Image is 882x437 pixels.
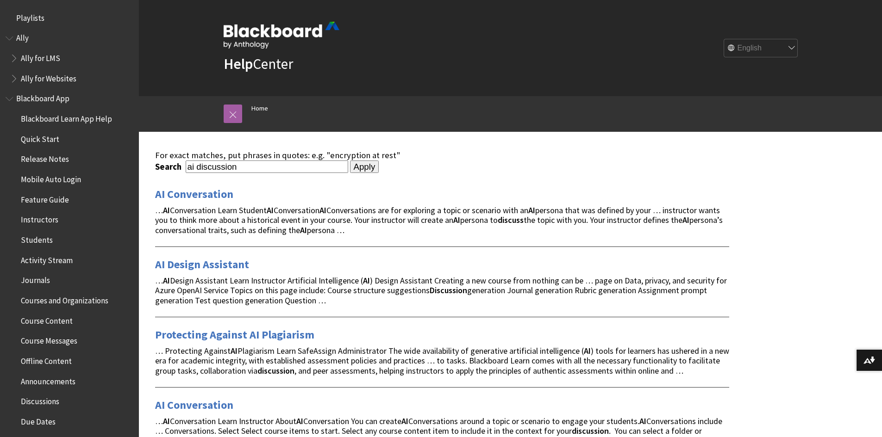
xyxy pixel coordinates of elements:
[21,152,69,164] span: Release Notes
[682,215,689,225] strong: AI
[528,205,535,215] strong: AI
[430,285,467,295] strong: Discussion
[21,374,75,386] span: Announcements
[16,10,44,23] span: Playlists
[453,215,460,225] strong: AI
[267,205,274,215] strong: AI
[155,150,729,160] div: For exact matches, put phrases in quotes: e.g. "encryption at rest"
[155,327,314,342] a: Protecting Against AI Plagiarism
[584,345,591,356] strong: AI
[21,212,58,225] span: Instructors
[224,22,339,49] img: Blackboard by Anthology
[155,187,233,202] a: AI Conversation
[6,31,133,86] nav: Book outline for Anthology Ally Help
[257,365,294,376] strong: discussion
[21,111,112,123] span: Blackboard Learn App Help
[155,345,729,376] span: … Protecting Against Plagiarism Learn SafeAssign Administrator The wide availability of generativ...
[6,10,133,26] nav: Book outline for Playlists
[21,232,53,245] span: Students
[155,398,233,412] a: AI Conversation
[155,205,723,236] span: … Conversation Learn Student Conversation Conversations are for exploring a topic or scenario wit...
[155,275,727,306] span: … Design Assistant Learn Instructor Artificial Intelligence ( ) Design Assistant Creating a new c...
[21,313,73,326] span: Course Content
[319,205,326,215] strong: AI
[224,55,253,73] strong: Help
[498,215,524,225] strong: discuss
[21,71,76,83] span: Ally for Websites
[21,394,59,406] span: Discussions
[401,416,408,426] strong: AI
[231,345,238,356] strong: AI
[155,161,184,172] label: Search
[21,172,81,184] span: Mobile Auto Login
[363,275,370,286] strong: AI
[16,91,69,104] span: Blackboard App
[21,293,108,305] span: Courses and Organizations
[300,225,307,235] strong: AI
[724,39,798,58] select: Site Language Selector
[21,192,69,204] span: Feature Guide
[350,160,379,173] input: Apply
[296,416,303,426] strong: AI
[251,103,268,114] a: Home
[21,131,59,144] span: Quick Start
[21,273,50,285] span: Journals
[21,333,77,346] span: Course Messages
[21,414,56,426] span: Due Dates
[21,353,72,366] span: Offline Content
[224,55,293,73] a: HelpCenter
[163,275,170,286] strong: AI
[163,205,170,215] strong: AI
[155,257,249,272] a: AI Design Assistant
[16,31,29,43] span: Ally
[572,425,609,436] strong: discussion
[21,50,60,63] span: Ally for LMS
[21,252,73,265] span: Activity Stream
[639,416,646,426] strong: AI
[163,416,170,426] strong: AI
